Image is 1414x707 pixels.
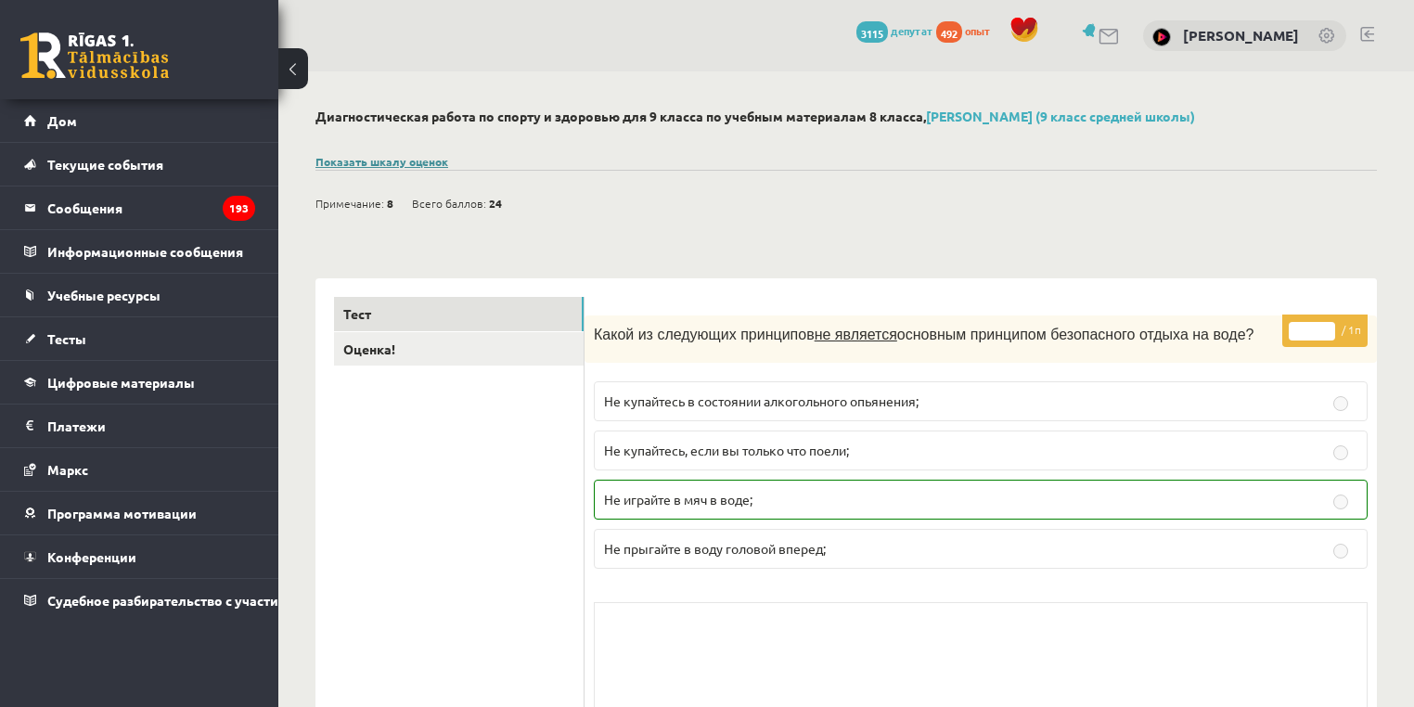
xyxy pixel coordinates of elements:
font: Примечание: [315,196,384,211]
font: Дом [47,112,77,129]
font: Конференции [47,548,136,565]
font: основным принципом безопасного отдыха на воде? [897,327,1254,342]
font: 193 [229,200,249,215]
a: Информационные сообщения [24,230,255,273]
input: Не купайтесь в состоянии алкогольного опьянения; [1333,396,1348,411]
font: не является [815,327,897,342]
font: Маркс [47,461,88,478]
a: [PERSON_NAME] (9 класс средней школы) [926,108,1195,124]
a: Маркс [24,448,255,491]
font: Текущие события [47,156,163,173]
font: Какой из следующих принципов [594,327,815,342]
font: Не купайтесь, если вы только что поели; [604,442,849,458]
a: Дом [24,99,255,142]
a: Судебное разбирательство с участием [PERSON_NAME] [24,579,255,622]
a: 3115 депутат [856,23,933,38]
a: Тест [334,297,584,331]
a: Цифровые материалы [24,361,255,404]
font: Судебное разбирательство с участием [PERSON_NAME] [47,592,405,609]
font: / 1п [1342,322,1361,337]
a: Показать шкалу оценок [315,154,448,169]
a: Оценка! [334,332,584,366]
font: Цифровые материалы [47,374,195,391]
font: Информационные сообщения [47,243,243,260]
font: 492 [941,26,958,41]
font: Диагностическая работа по спорту и здоровью для 9 класса по учебным материалам 8 класса, [315,108,926,124]
font: 8 [387,196,393,211]
a: Платежи [24,405,255,447]
font: Не прыгайте в воду головой вперед; [604,540,826,557]
img: Мария Гудреник [1152,28,1171,46]
a: Конференции [24,535,255,578]
a: 492 опыт [936,23,1000,38]
a: Сообщения193 [24,186,255,229]
font: Программа мотивации [47,505,197,521]
font: депутат [891,23,933,38]
input: Не играйте в мяч в воде; [1333,495,1348,509]
font: 24 [489,196,502,211]
font: Оценка! [343,341,395,357]
input: Не купайтесь, если вы только что поели; [1333,445,1348,460]
font: Учебные ресурсы [47,287,161,303]
font: Всего баллов: [412,196,486,211]
a: Тесты [24,317,255,360]
font: Тесты [47,330,86,347]
a: Рижская 1-я средняя школа заочного обучения [20,32,169,79]
a: Текущие события [24,143,255,186]
font: опыт [965,23,991,38]
a: [PERSON_NAME] [1183,26,1299,45]
font: 3115 [861,26,883,41]
input: Не прыгайте в воду головой вперед; [1333,544,1348,559]
font: Тест [343,305,371,322]
a: Программа мотивации [24,492,255,534]
font: Не играйте в мяч в воде; [604,491,752,508]
font: Платежи [47,418,106,434]
font: Сообщения [47,199,122,216]
a: Учебные ресурсы [24,274,255,316]
font: Не купайтесь в состоянии алкогольного опьянения; [604,392,919,409]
